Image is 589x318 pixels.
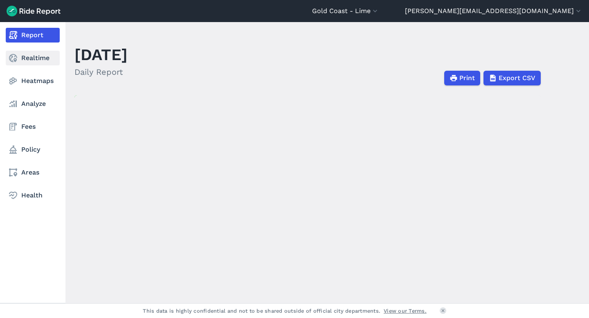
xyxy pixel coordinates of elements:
img: Ride Report [7,6,61,16]
span: Print [459,73,475,83]
a: Fees [6,119,60,134]
h2: Daily Report [74,66,128,78]
a: Health [6,188,60,203]
button: Gold Coast - Lime [312,6,379,16]
a: Policy [6,142,60,157]
a: Areas [6,165,60,180]
button: Export CSV [483,71,541,85]
a: Report [6,28,60,43]
a: Analyze [6,96,60,111]
button: Print [444,71,480,85]
button: [PERSON_NAME][EMAIL_ADDRESS][DOMAIN_NAME] [405,6,582,16]
h1: [DATE] [74,43,128,66]
span: Export CSV [499,73,535,83]
a: Realtime [6,51,60,65]
a: Heatmaps [6,74,60,88]
a: View our Terms. [384,307,427,315]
